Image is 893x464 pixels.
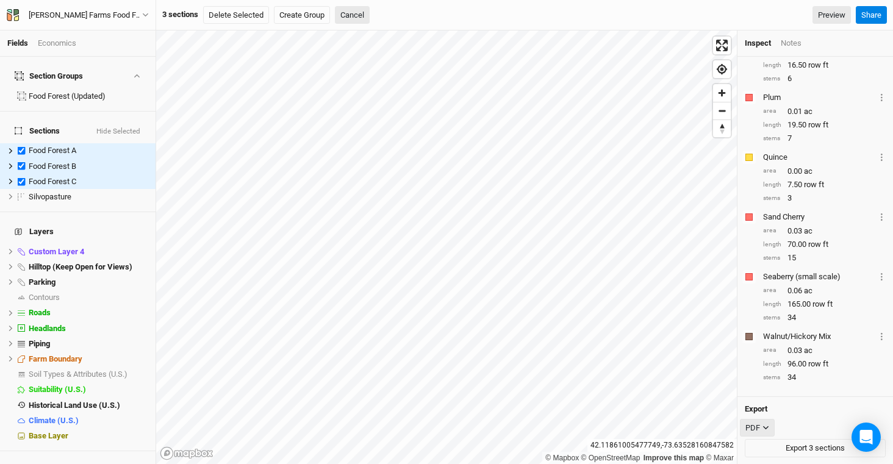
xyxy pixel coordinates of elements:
span: row ft [812,299,833,310]
div: stems [763,194,781,203]
span: Suitability (U.S.) [29,385,86,394]
div: 7 [763,133,886,144]
div: Food Forest (Updated) [29,91,148,101]
button: Show section groups [131,72,142,80]
div: Sand Cherry [763,212,875,223]
div: length [763,61,781,70]
div: Food Forest B [29,162,148,171]
div: 0.03 [763,226,886,237]
div: Seaberry (small scale) [763,271,875,282]
span: row ft [808,359,828,369]
a: Improve this map [644,454,704,462]
div: 0.03 [763,345,886,356]
button: Delete Selected [203,6,269,24]
span: ac [804,285,812,296]
span: Custom Layer 4 [29,247,84,256]
div: Historical Land Use (U.S.) [29,401,148,410]
div: Soil Types & Attributes (U.S.) [29,369,148,379]
div: area [763,346,781,355]
div: Inspect [745,38,771,49]
span: Piping [29,339,50,348]
span: Soil Types & Attributes (U.S.) [29,369,127,379]
div: Notes [781,38,802,49]
div: 0.00 [763,166,886,177]
div: Open Intercom Messenger [852,423,881,452]
div: Farm Boundary [29,354,148,364]
div: Food Forest A [29,146,148,155]
button: Crop Usage [878,329,886,343]
div: Contours [29,293,148,302]
div: Base Layer [29,431,148,441]
a: Maxar [706,454,734,462]
div: length [763,180,781,190]
span: Silvopasture [29,192,71,201]
div: stems [763,313,781,323]
button: Create Group [274,6,330,24]
div: stems [763,373,781,382]
div: Plum [763,92,875,103]
button: Crop Usage [878,150,886,164]
span: Food Forest C [29,177,76,186]
button: Cancel [335,6,370,24]
span: Hilltop (Keep Open for Views) [29,262,132,271]
div: stems [763,134,781,143]
div: [PERSON_NAME] Farms Food Forest and Silvopasture - ACTIVE [29,9,142,21]
button: Reset bearing to north [713,120,731,137]
div: Piping [29,339,148,349]
button: Share [856,6,887,24]
span: Roads [29,308,51,317]
span: Sections [15,126,60,136]
span: Food Forest B [29,162,76,171]
div: 70.00 [763,239,886,250]
button: Zoom in [713,84,731,102]
div: 165.00 [763,299,886,310]
div: Custom Layer 4 [29,247,148,257]
div: area [763,226,781,235]
a: Preview [812,6,851,24]
div: length [763,300,781,309]
div: Wally Farms Food Forest and Silvopasture - ACTIVE [29,9,142,21]
span: ac [804,226,812,237]
div: Silvopasture [29,192,148,202]
div: length [763,121,781,130]
span: row ft [808,239,828,250]
canvas: Map [156,30,737,464]
span: Enter fullscreen [713,37,731,54]
div: Hilltop (Keep Open for Views) [29,262,148,272]
div: Food Forest C [29,177,148,187]
span: row ft [804,179,824,190]
button: Zoom out [713,102,731,120]
span: row ft [808,120,828,130]
button: Crop Usage [878,269,886,284]
div: 3 [763,193,886,204]
h4: Export [745,404,886,414]
div: 3 sections [162,9,198,20]
a: Mapbox [545,454,579,462]
button: Find my location [713,60,731,78]
div: Suitability (U.S.) [29,385,148,394]
span: ac [804,106,812,117]
span: Contours [29,293,60,302]
span: Headlands [29,324,66,333]
span: ac [804,345,812,356]
a: Fields [7,38,28,48]
button: Export 3 sections [745,439,886,457]
span: Climate (U.S.) [29,416,79,425]
div: area [763,166,781,176]
div: 6 [763,73,886,84]
div: 16.50 [763,60,886,71]
span: Historical Land Use (U.S.) [29,401,120,410]
button: PDF [740,419,775,437]
div: length [763,360,781,369]
span: Farm Boundary [29,354,82,363]
div: Walnut/Hickory Mix [763,331,875,342]
span: row ft [808,60,828,71]
div: Roads [29,308,148,318]
div: 0.06 [763,285,886,296]
button: Crop Usage [878,90,886,104]
div: area [763,107,781,116]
